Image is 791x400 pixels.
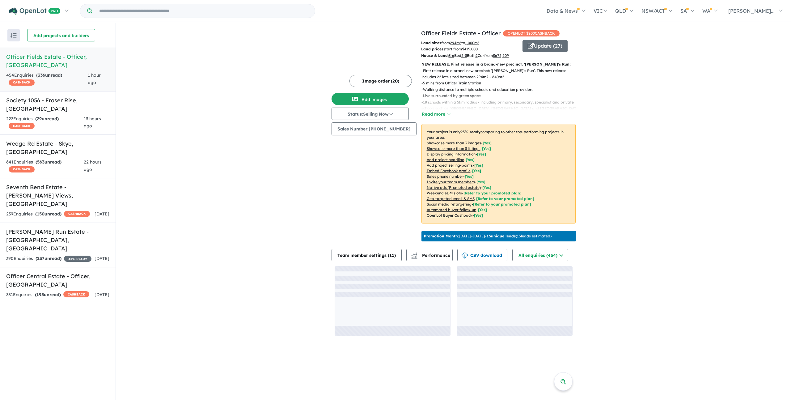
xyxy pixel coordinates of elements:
span: [DATE] [95,292,109,297]
button: Performance [406,249,453,261]
h5: Society 1056 - Fraser Rise , [GEOGRAPHIC_DATA] [6,96,109,113]
span: 150 [37,211,44,217]
span: [Refer to your promoted plan] [463,191,522,195]
span: OPENLOT $ 200 CASHBACK [503,30,560,36]
strong: ( unread) [36,72,62,78]
img: Openlot PRO Logo White [9,7,61,15]
u: 294 m [450,40,461,45]
h5: Seventh Bend Estate - [PERSON_NAME] Views , [GEOGRAPHIC_DATA] [6,183,109,208]
p: Your project is only comparing to other top-performing projects in your area: - - - - - - - - - -... [421,124,576,223]
button: CSV download [457,249,507,261]
p: - 18 schools within a 5km radius - including primary, secondary, specialist and private schools s... [421,99,581,112]
p: [DATE] - [DATE] - ( 15 leads estimated) [424,233,552,239]
button: Add images [332,93,409,105]
b: 15 unique leads [487,234,516,238]
span: 22 hours ago [84,159,102,172]
a: Officer Fields Estate - Officer [421,30,501,37]
img: bar-chart.svg [411,254,417,258]
p: - Live surrounded by green space [421,93,581,99]
span: 45 % READY [64,256,91,262]
button: Update (27) [522,40,568,52]
u: Social media retargeting [427,202,472,206]
span: 13 hours ago [84,116,101,129]
button: Add projects and builders [27,29,95,41]
u: Display pricing information [427,152,476,156]
u: Weekend eDM slots [427,191,462,195]
span: [DATE] [95,256,109,261]
strong: ( unread) [36,159,61,165]
span: [ Yes ] [482,146,491,151]
span: CASHBACK [64,211,90,217]
div: 381 Enquir ies [6,291,89,299]
div: 641 Enquir ies [6,159,84,173]
span: 336 [38,72,45,78]
span: 1 hour ago [88,72,101,85]
p: - 5 mins from Officer Train Station [421,80,581,86]
button: All enquiries (454) [512,249,568,261]
span: [DATE] [95,211,109,217]
img: sort.svg [11,33,17,38]
span: [ Yes ] [476,180,485,184]
h5: Officer Fields Estate - Officer , [GEOGRAPHIC_DATA] [6,53,109,69]
span: [ Yes ] [466,157,475,162]
u: 3-6 [449,53,454,58]
u: 2-3 [461,53,467,58]
u: Embed Facebook profile [427,168,471,173]
span: [Refer to your promoted plan] [473,202,531,206]
div: 454 Enquir ies [6,72,88,87]
b: Land prices [421,47,443,51]
span: CASHBACK [9,166,35,172]
span: 11 [389,253,394,258]
u: OpenLot Buyer Cashback [427,213,472,218]
u: Add project headline [427,157,464,162]
div: 390 Enquir ies [6,255,91,262]
button: Team member settings (11) [332,249,402,261]
u: Automated buyer follow-up [427,207,476,212]
span: 29 [37,116,42,121]
b: 95 % ready [460,130,480,134]
span: [ Yes ] [483,141,492,145]
u: Showcase more than 3 listings [427,146,480,151]
span: to [461,40,479,45]
u: $ 415,000 [462,47,478,51]
p: from [421,40,518,46]
span: Performance [412,253,450,258]
span: CASHBACK [63,291,89,297]
button: Sales Number:[PHONE_NUMBER] [332,122,417,135]
p: NEW RELEASE: First release in a brand-new precinct: ‘[PERSON_NAME]’s Run’. [421,61,576,67]
b: House & Land: [421,53,449,58]
strong: ( unread) [36,256,61,261]
u: Add project selling-points [427,163,473,168]
span: 237 [37,256,44,261]
span: CASHBACK [9,123,35,129]
p: Bed Bath Car from [421,53,518,59]
span: [ Yes ] [477,152,486,156]
b: Promotion Month: [424,234,459,238]
u: Invite your team members [427,180,475,184]
p: - Walking distance to multiple schools and education providers [421,87,581,93]
span: [ Yes ] [472,168,481,173]
div: 223 Enquir ies [6,115,84,130]
sup: 2 [478,40,479,44]
p: start from [421,46,518,52]
strong: ( unread) [35,211,61,217]
span: CASHBACK [9,79,35,86]
strong: ( unread) [35,116,59,121]
button: Status:Selling Now [332,108,409,120]
span: [Yes] [482,185,491,190]
sup: 2 [460,40,461,44]
u: 1,000 m [465,40,479,45]
p: - First release in a brand-new precinct: ‘[PERSON_NAME]’s Run’. This new release includes 22 lots... [421,68,581,80]
button: Read more [421,111,450,118]
u: Geo-targeted email & SMS [427,196,475,201]
span: [Refer to your promoted plan] [476,196,534,201]
img: line-chart.svg [411,253,417,256]
input: Try estate name, suburb, builder or developer [94,4,314,18]
span: 195 [36,292,44,297]
u: Showcase more than 3 images [427,141,481,145]
h5: [PERSON_NAME] Run Estate - [GEOGRAPHIC_DATA] , [GEOGRAPHIC_DATA] [6,228,109,253]
h5: Officer Central Estate - Officer , [GEOGRAPHIC_DATA] [6,272,109,289]
b: Land sizes [421,40,441,45]
span: [Yes] [478,207,487,212]
span: [ Yes ] [474,163,483,168]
